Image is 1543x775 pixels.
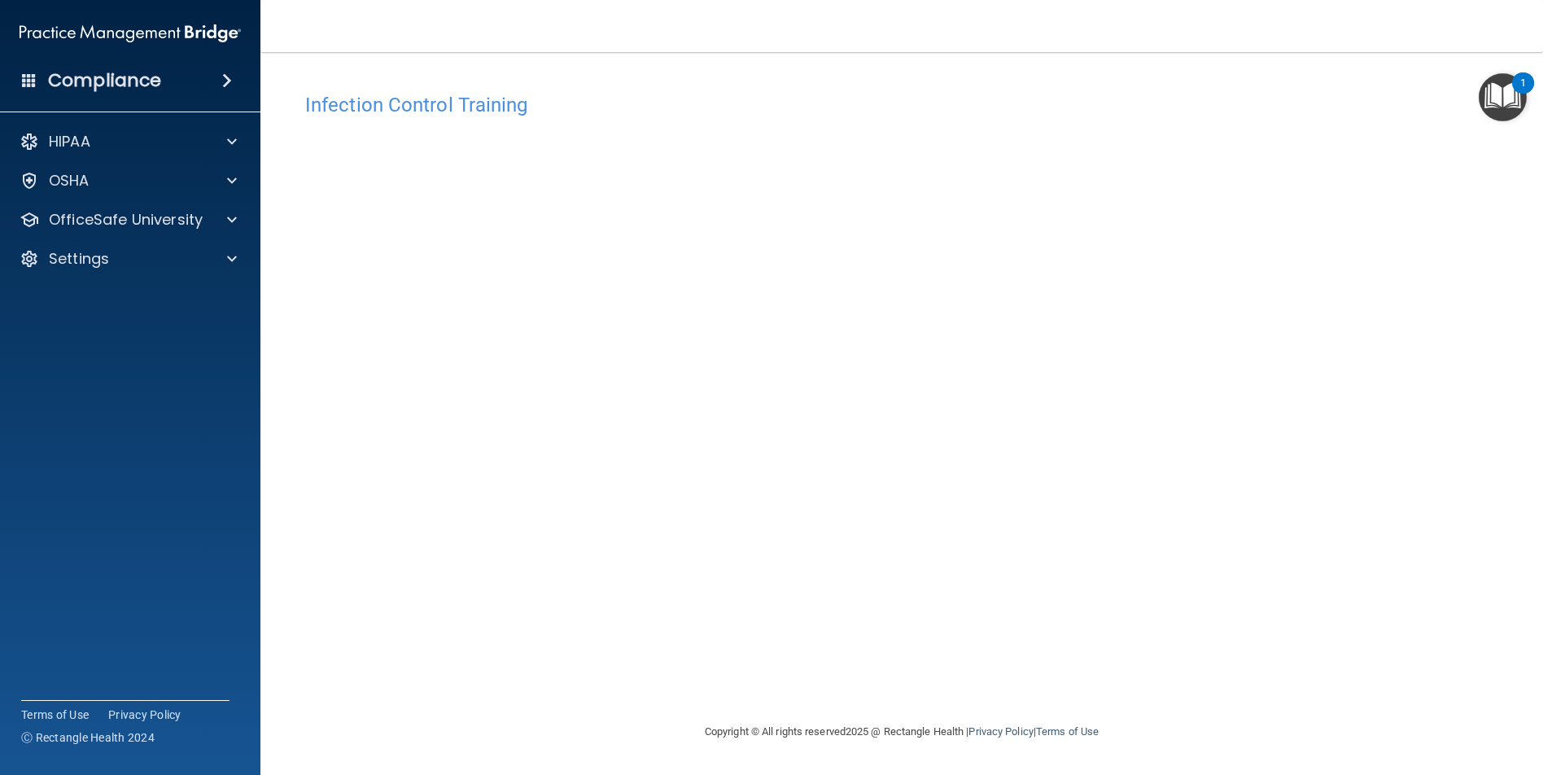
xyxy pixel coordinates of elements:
[20,17,241,50] img: PMB logo
[21,707,89,723] a: Terms of Use
[605,706,1199,758] div: Copyright © All rights reserved 2025 @ Rectangle Health | |
[1036,725,1099,738] a: Terms of Use
[1520,83,1526,104] div: 1
[20,132,237,151] a: HIPAA
[48,69,161,92] h4: Compliance
[49,210,203,230] p: OfficeSafe University
[20,249,237,269] a: Settings
[20,210,237,230] a: OfficeSafe University
[305,94,1498,116] h4: Infection Control Training
[49,171,90,190] p: OSHA
[305,125,1119,625] iframe: infection-control-training
[49,249,109,269] p: Settings
[968,725,1033,738] a: Privacy Policy
[49,132,90,151] p: HIPAA
[21,729,155,746] span: Ⓒ Rectangle Health 2024
[20,171,237,190] a: OSHA
[1479,73,1527,121] button: Open Resource Center, 1 new notification
[1261,659,1523,725] iframe: Drift Widget Chat Controller
[108,707,181,723] a: Privacy Policy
